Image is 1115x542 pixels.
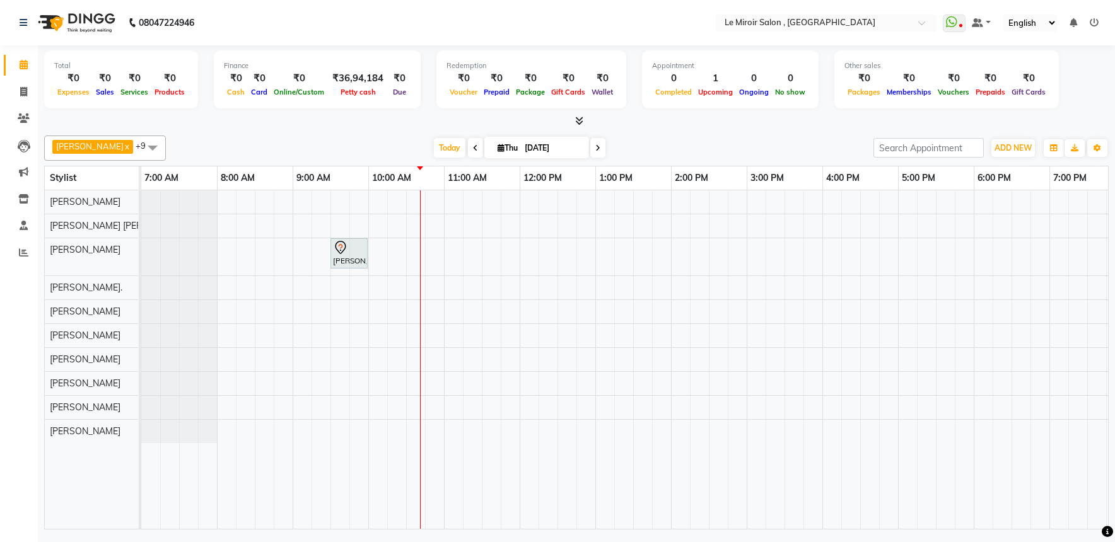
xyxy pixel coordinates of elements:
[844,88,884,96] span: Packages
[652,61,809,71] div: Appointment
[1050,169,1090,187] a: 7:00 PM
[844,71,884,86] div: ₹0
[747,169,787,187] a: 3:00 PM
[873,138,984,158] input: Search Appointment
[93,71,117,86] div: ₹0
[588,71,616,86] div: ₹0
[447,88,481,96] span: Voucher
[50,306,120,317] span: [PERSON_NAME]
[548,71,588,86] div: ₹0
[935,88,972,96] span: Vouchers
[50,401,120,413] span: [PERSON_NAME]
[117,88,151,96] span: Services
[884,71,935,86] div: ₹0
[974,169,1014,187] a: 6:00 PM
[141,169,182,187] a: 7:00 AM
[50,244,120,255] span: [PERSON_NAME]
[695,88,736,96] span: Upcoming
[54,88,93,96] span: Expenses
[447,61,616,71] div: Redemption
[56,141,124,151] span: [PERSON_NAME]
[652,71,695,86] div: 0
[54,61,188,71] div: Total
[672,169,711,187] a: 2:00 PM
[899,169,938,187] a: 5:00 PM
[991,139,1035,157] button: ADD NEW
[50,172,76,183] span: Stylist
[935,71,972,86] div: ₹0
[337,88,379,96] span: Petty cash
[434,138,465,158] span: Today
[139,5,194,40] b: 08047224946
[513,88,548,96] span: Package
[117,71,151,86] div: ₹0
[481,71,513,86] div: ₹0
[271,71,327,86] div: ₹0
[772,88,809,96] span: No show
[50,354,120,365] span: [PERSON_NAME]
[50,425,120,437] span: [PERSON_NAME]
[390,88,409,96] span: Due
[93,88,117,96] span: Sales
[327,71,388,86] div: ₹36,94,184
[772,71,809,86] div: 0
[124,141,129,151] a: x
[972,71,1008,86] div: ₹0
[54,71,93,86] div: ₹0
[736,71,772,86] div: 0
[972,88,1008,96] span: Prepaids
[136,141,155,151] span: +9
[494,143,521,153] span: Thu
[151,71,188,86] div: ₹0
[369,169,414,187] a: 10:00 AM
[388,71,411,86] div: ₹0
[50,196,120,207] span: [PERSON_NAME]
[332,240,366,267] div: [PERSON_NAME], TK01, 09:30 AM-10:00 AM, Men Haircut
[224,61,411,71] div: Finance
[652,88,695,96] span: Completed
[271,88,327,96] span: Online/Custom
[224,71,248,86] div: ₹0
[218,169,258,187] a: 8:00 AM
[1008,71,1049,86] div: ₹0
[844,61,1049,71] div: Other sales
[151,88,188,96] span: Products
[823,169,863,187] a: 4:00 PM
[548,88,588,96] span: Gift Cards
[248,71,271,86] div: ₹0
[50,330,120,341] span: [PERSON_NAME]
[736,88,772,96] span: Ongoing
[520,169,565,187] a: 12:00 PM
[588,88,616,96] span: Wallet
[50,282,122,293] span: [PERSON_NAME].
[224,88,248,96] span: Cash
[50,220,229,231] span: [PERSON_NAME] [PERSON_NAME] Therapy
[447,71,481,86] div: ₹0
[521,139,584,158] input: 2025-09-04
[293,169,334,187] a: 9:00 AM
[884,88,935,96] span: Memberships
[32,5,119,40] img: logo
[445,169,490,187] a: 11:00 AM
[50,378,120,389] span: [PERSON_NAME]
[481,88,513,96] span: Prepaid
[596,169,636,187] a: 1:00 PM
[995,143,1032,153] span: ADD NEW
[695,71,736,86] div: 1
[1008,88,1049,96] span: Gift Cards
[248,88,271,96] span: Card
[513,71,548,86] div: ₹0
